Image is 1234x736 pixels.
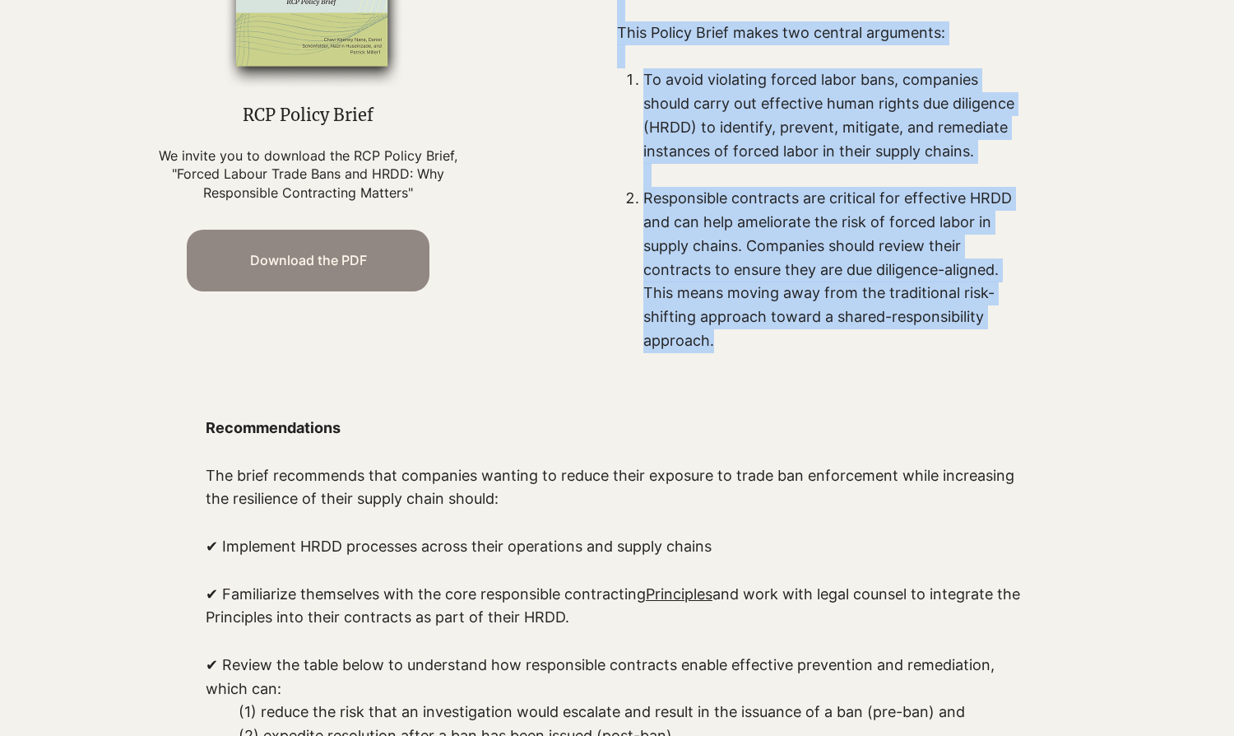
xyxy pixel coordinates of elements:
p: ✔ Review the table below to understand how responsible contracts enable effective prevention and ... [206,654,1028,701]
p: To avoid violating forced labor bans, companies should carry out effective human rights due dilig... [643,68,1018,187]
p: ​ [206,511,1028,535]
span: Recommendations [206,419,341,436]
a: Principles [646,585,712,603]
p: ✔ Familiarize themselves with the core responsible contracting and work with legal counsel to int... [206,559,1028,630]
p: This Policy Brief makes two central arguments: [617,21,1018,69]
p: The brief recommends that companies wanting to reduce their exposure to trade ban enforcement whi... [206,417,1028,511]
a: Download the PDF [187,230,429,291]
p: ✔ Implement HRDD processes across their operations and supply chains [206,535,1028,559]
p: RCP Policy Brief [156,104,460,127]
p: Responsible contracts are critical for effective HRDD and can help ameliorate the risk of forced ... [643,187,1018,353]
span: Download the PDF [250,252,367,268]
p: (1) reduce the risk that an investigation would escalate and result in the issuance of a ban (pre... [239,701,1028,724]
p: We invite you to download the RCP Policy Brief, "Forced Labour Trade Bans and HRDD: Why Responsib... [156,147,460,202]
p: ​ [206,630,1028,654]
